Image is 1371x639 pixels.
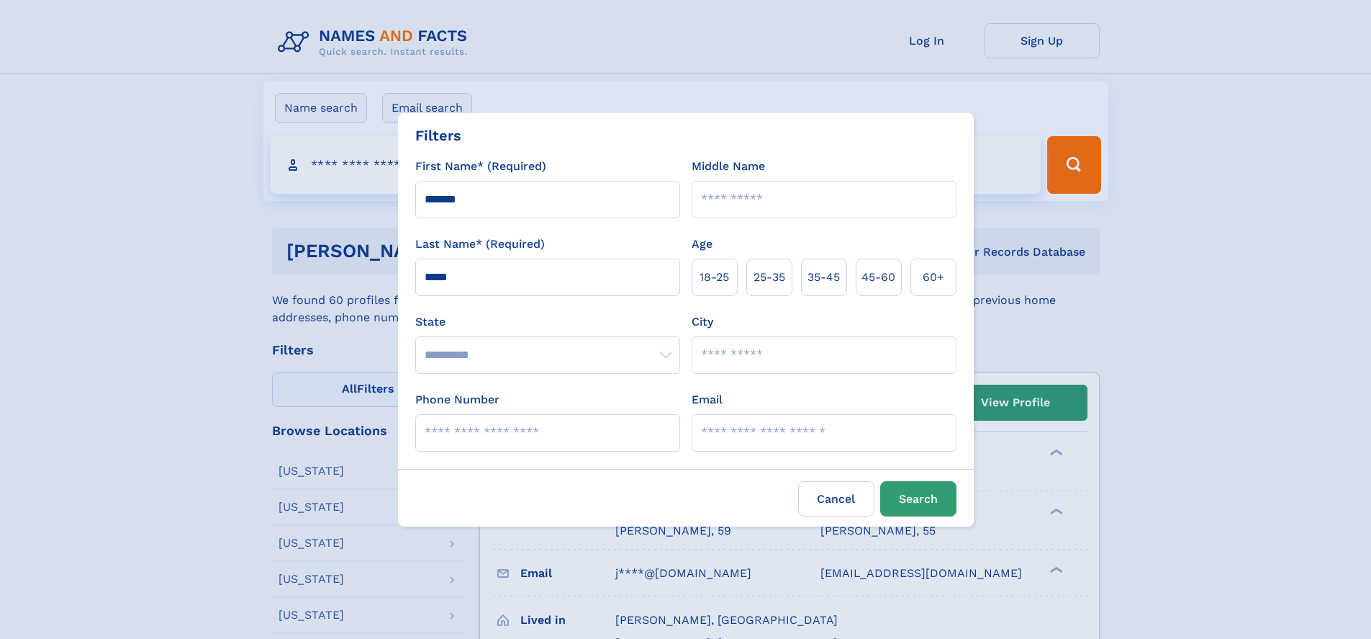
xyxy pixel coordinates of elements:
label: Age [692,236,712,253]
span: 18‑25 [700,269,729,286]
span: 45‑60 [861,269,895,286]
button: Search [880,481,956,517]
span: 60+ [923,269,944,286]
label: City [692,313,713,331]
label: Middle Name [692,158,765,175]
label: Cancel [798,481,874,517]
span: 25‑35 [754,269,785,286]
span: 35‑45 [807,269,840,286]
label: First Name* (Required) [415,158,546,175]
label: Last Name* (Required) [415,236,545,253]
label: State [415,313,680,331]
label: Email [692,391,723,408]
label: Phone Number [415,391,499,408]
div: Filters [415,125,461,146]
